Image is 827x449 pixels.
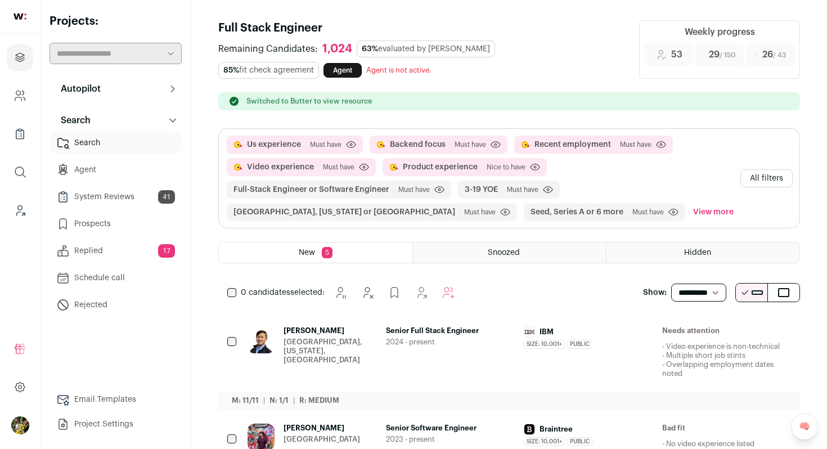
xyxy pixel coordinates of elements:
button: Add to Shortlist [410,281,433,304]
a: Agent [50,159,182,181]
a: Agent [323,63,362,78]
a: Rejected [50,294,182,316]
h1: Full Stack Engineer [218,20,626,36]
span: / 150 [720,52,735,59]
span: R: Medium [299,397,339,404]
span: 2023 - present [386,435,515,444]
span: Must have [323,163,354,172]
h2: Projects: [50,14,182,29]
span: New [299,249,315,257]
span: 0 candidates [241,289,290,297]
button: View more [691,203,736,221]
button: Open dropdown [11,416,29,434]
button: Snooze [329,281,352,304]
span: 53 [671,48,682,61]
button: Full-Stack Engineer or Software Engineer [233,184,389,195]
button: Us experience [247,139,301,150]
img: wellfound-shorthand-0d5821cbd27db2630d0214b213865d53afaa358527fdda9d0ea32b1df1b89c2c.svg [14,14,26,20]
a: Schedule call [50,267,182,289]
a: Snoozed [413,243,606,263]
span: [PERSON_NAME] [284,326,377,335]
span: Public [567,340,592,349]
a: Company and ATS Settings [7,82,33,109]
a: 🧠 [791,413,818,440]
span: Must have [398,185,430,194]
ul: | | [232,396,339,405]
a: Project Settings [50,413,182,435]
button: Recent employment [534,139,611,150]
span: Senior Full Stack Engineer [386,326,515,335]
p: Show: [643,287,667,298]
div: Weekly progress [685,25,755,39]
button: Seed, Series A or 6 more [531,206,623,218]
p: Search [54,114,91,127]
span: Size: 10,001+ [524,437,565,446]
span: 2024 - present [386,338,515,347]
span: [PERSON_NAME] [284,424,360,433]
div: [GEOGRAPHIC_DATA], [US_STATE], [GEOGRAPHIC_DATA] [284,338,377,365]
button: 3-19 YOE [465,184,498,195]
a: System Reviews41 [50,186,182,208]
button: [GEOGRAPHIC_DATA], [US_STATE] or [GEOGRAPHIC_DATA] [233,206,455,218]
span: Must have [507,185,538,194]
span: M: 11/11 [232,397,259,404]
a: [PERSON_NAME] [GEOGRAPHIC_DATA], [US_STATE], [GEOGRAPHIC_DATA] Senior Full Stack Engineer 2024 - ... [248,326,791,396]
span: Remaining Candidates: [218,42,318,56]
span: 17 [158,244,175,258]
button: Search [50,109,182,132]
div: [GEOGRAPHIC_DATA] [284,435,360,444]
a: Search [50,132,182,154]
span: IBM [540,327,554,336]
p: - Video experience is non-technical - Multiple short job stints - Overlapping employment dates noted [662,342,792,378]
p: Switched to Butter to view resource [246,97,372,106]
span: 5 [322,247,332,258]
span: Senior Software Engineer [386,424,515,433]
span: Hidden [684,249,711,257]
span: Must have [620,140,651,149]
img: 609bacc03bcc4fda77dd2b8b44ab91784392e29fa0b213c5b31b30572bb4021f.jpg [524,424,534,434]
a: Company Lists [7,120,33,147]
a: Hidden [606,243,799,263]
div: fit check agreement [218,62,319,79]
button: Autopilot [50,78,182,100]
span: selected: [241,287,325,298]
button: Add to Prospects [383,281,406,304]
a: Email Templates [50,388,182,411]
a: Projects [7,44,33,71]
span: Snoozed [488,249,520,257]
span: 85% [223,66,239,74]
p: - No video experience listed [662,439,792,448]
span: 29 [709,48,735,61]
button: Hide [356,281,379,304]
span: 41 [158,190,175,204]
img: 0038dca3a6a3e627423967c21e8ceddaf504a38788d773c76dfe00ddd1842ed1.jpg [524,328,534,336]
span: Must have [632,208,664,217]
button: Add to Autopilot [437,281,460,304]
span: Must have [455,140,486,149]
span: Agent is not active. [366,66,432,74]
h2: Needs attention [662,326,792,335]
span: Braintree [540,425,573,434]
span: Size: 10,001+ [524,340,565,349]
span: 63% [362,45,378,53]
img: 5900b95e2564364764e317022965e40bc07d4e9ce586fd9636007c4bcb045240.jpg [248,326,275,353]
span: Must have [464,208,496,217]
img: 6689865-medium_jpg [11,416,29,434]
h2: Bad fit [662,424,792,433]
a: Replied17 [50,240,182,262]
span: Public [567,437,592,446]
span: N: 1/1 [269,397,289,404]
a: Prospects [50,213,182,235]
div: 1,024 [322,42,352,56]
p: Autopilot [54,82,101,96]
div: evaluated by [PERSON_NAME] [357,41,495,57]
span: / 43 [773,52,786,59]
span: Nice to have [487,163,525,172]
button: All filters [740,169,793,187]
button: Video experience [247,161,314,173]
button: Product experience [403,161,478,173]
a: Leads (Backoffice) [7,197,33,224]
button: Backend focus [390,139,446,150]
span: Must have [310,140,341,149]
span: 26 [762,48,786,61]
